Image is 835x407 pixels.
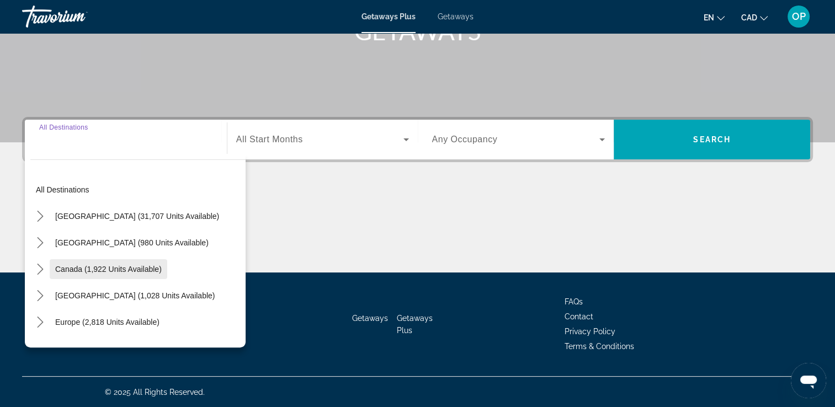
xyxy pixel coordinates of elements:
[30,180,246,200] button: Select destination: All destinations
[704,13,714,22] span: en
[22,2,132,31] a: Travorium
[30,207,50,226] button: Toggle United States (31,707 units available) submenu
[741,9,768,25] button: Change currency
[693,135,731,144] span: Search
[784,5,813,28] button: User Menu
[741,13,757,22] span: CAD
[39,133,212,147] input: Select destination
[352,314,388,323] a: Getaways
[438,12,474,21] a: Getaways
[50,339,164,358] button: Select destination: Australia (198 units available)
[791,363,826,398] iframe: Button to launch messaging window
[25,154,246,347] div: Destination options
[50,233,214,253] button: Select destination: Mexico (980 units available)
[792,11,806,22] span: OP
[50,286,220,306] button: Select destination: Caribbean & Atlantic Islands (1,028 units available)
[55,212,219,221] span: [GEOGRAPHIC_DATA] (31,707 units available)
[30,339,50,358] button: Toggle Australia (198 units available) submenu
[50,259,167,279] button: Select destination: Canada (1,922 units available)
[565,297,583,306] a: FAQs
[236,135,303,144] span: All Start Months
[55,318,159,326] span: Europe (2,818 units available)
[50,206,225,226] button: Select destination: United States (31,707 units available)
[565,327,615,336] a: Privacy Policy
[30,286,50,306] button: Toggle Caribbean & Atlantic Islands (1,028 units available) submenu
[39,124,88,131] span: All Destinations
[55,238,209,247] span: [GEOGRAPHIC_DATA] (980 units available)
[565,312,593,321] a: Contact
[361,12,416,21] a: Getaways Plus
[30,233,50,253] button: Toggle Mexico (980 units available) submenu
[614,120,810,159] button: Search
[55,291,215,300] span: [GEOGRAPHIC_DATA] (1,028 units available)
[565,342,634,351] a: Terms & Conditions
[397,314,433,335] a: Getaways Plus
[30,313,50,332] button: Toggle Europe (2,818 units available) submenu
[25,120,810,159] div: Search widget
[704,9,725,25] button: Change language
[36,185,89,194] span: All destinations
[432,135,498,144] span: Any Occupancy
[55,265,162,274] span: Canada (1,922 units available)
[30,260,50,279] button: Toggle Canada (1,922 units available) submenu
[105,388,205,397] span: © 2025 All Rights Reserved.
[50,312,165,332] button: Select destination: Europe (2,818 units available)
